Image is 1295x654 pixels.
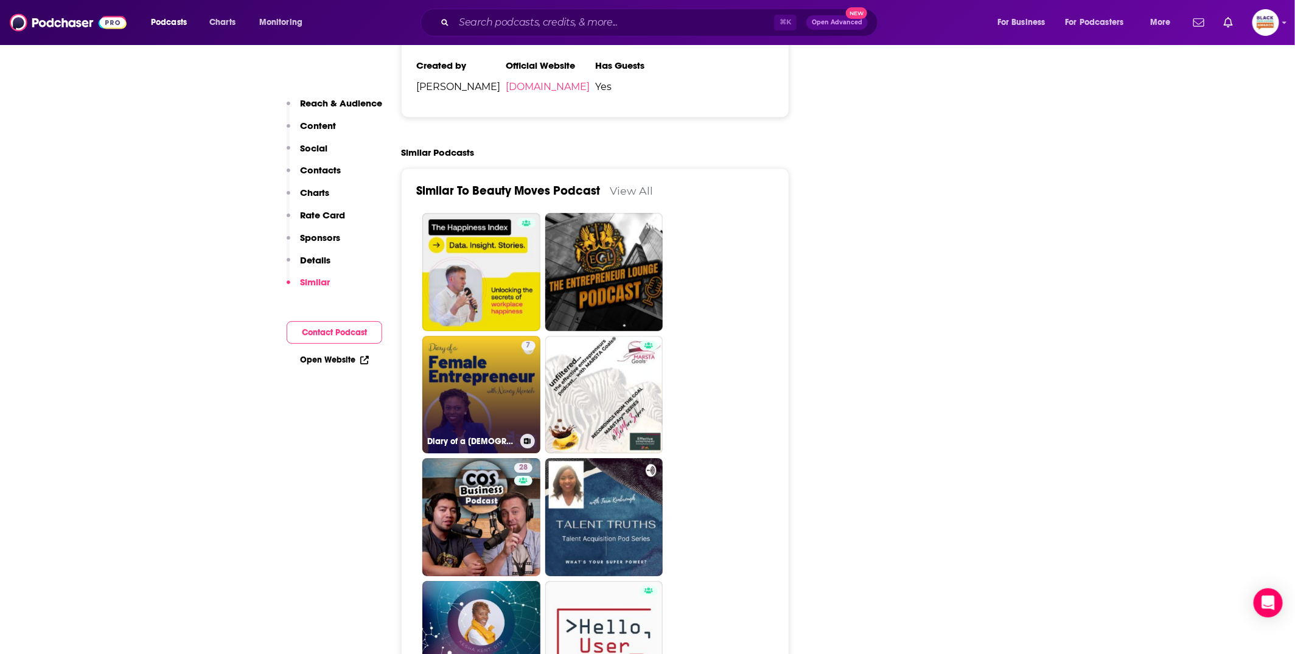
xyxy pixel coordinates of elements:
[300,355,369,365] a: Open Website
[300,209,345,221] p: Rate Card
[432,9,890,37] div: Search podcasts, credits, & more...
[259,14,302,31] span: Monitoring
[522,341,536,350] a: 7
[300,232,340,243] p: Sponsors
[422,336,540,454] a: 7Diary of a [DEMOGRAPHIC_DATA] Entrepreneur
[300,187,329,198] p: Charts
[514,463,532,473] a: 28
[1252,9,1279,36] img: User Profile
[142,13,203,32] button: open menu
[1252,9,1279,36] button: Show profile menu
[287,209,345,232] button: Rate Card
[1142,13,1186,32] button: open menu
[519,462,528,474] span: 28
[989,13,1061,32] button: open menu
[287,97,382,120] button: Reach & Audience
[846,7,868,19] span: New
[1252,9,1279,36] span: Logged in as blackpodcastingawards
[300,254,330,266] p: Details
[287,254,330,277] button: Details
[1058,13,1142,32] button: open menu
[287,276,330,299] button: Similar
[287,142,327,165] button: Social
[416,81,506,92] span: [PERSON_NAME]
[1150,14,1171,31] span: More
[10,11,127,34] img: Podchaser - Follow, Share and Rate Podcasts
[287,164,341,187] button: Contacts
[416,183,600,198] a: Similar To Beauty Moves Podcast
[416,60,506,71] h3: Created by
[1219,12,1238,33] a: Show notifications dropdown
[201,13,243,32] a: Charts
[287,120,336,142] button: Content
[997,14,1045,31] span: For Business
[454,13,774,32] input: Search podcasts, credits, & more...
[1254,588,1283,617] div: Open Intercom Messenger
[806,15,868,30] button: Open AdvancedNew
[422,458,540,576] a: 28
[300,276,330,288] p: Similar
[506,60,595,71] h3: Official Website
[151,14,187,31] span: Podcasts
[300,142,327,154] p: Social
[300,120,336,131] p: Content
[287,187,329,209] button: Charts
[1066,14,1124,31] span: For Podcasters
[287,232,340,254] button: Sponsors
[427,436,515,447] h3: Diary of a [DEMOGRAPHIC_DATA] Entrepreneur
[812,19,862,26] span: Open Advanced
[526,339,531,352] span: 7
[300,164,341,176] p: Contacts
[595,81,685,92] span: Yes
[506,81,590,92] a: [DOMAIN_NAME]
[300,97,382,109] p: Reach & Audience
[287,321,382,344] button: Contact Podcast
[251,13,318,32] button: open menu
[610,184,653,197] a: View All
[1189,12,1209,33] a: Show notifications dropdown
[209,14,236,31] span: Charts
[401,147,474,158] h2: Similar Podcasts
[774,15,797,30] span: ⌘ K
[595,60,685,71] h3: Has Guests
